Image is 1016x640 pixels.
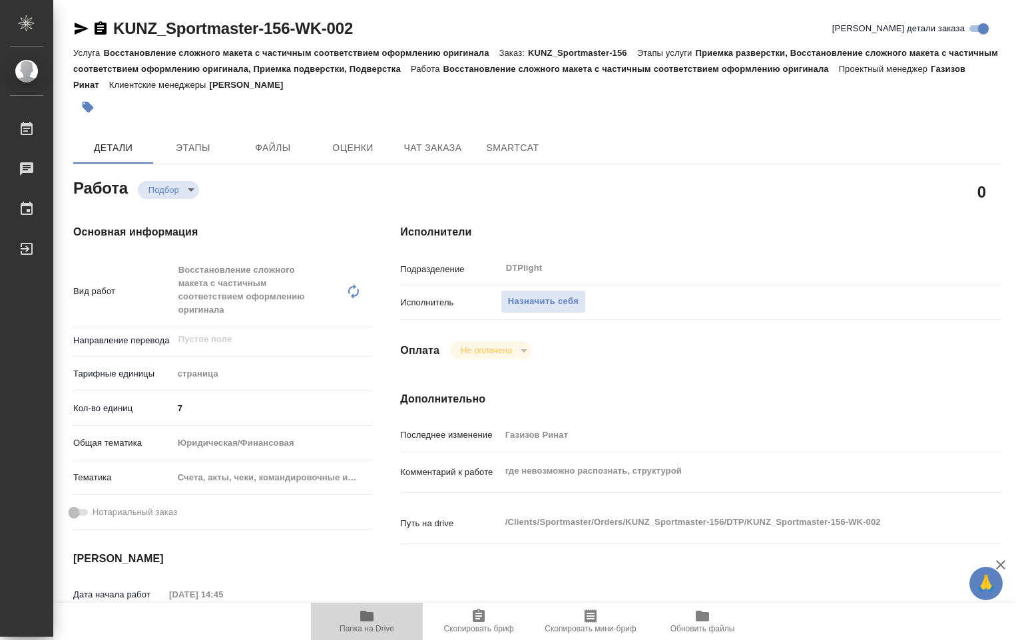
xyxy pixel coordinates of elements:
[457,345,516,356] button: Не оплачена
[164,585,281,604] input: Пустое поле
[400,224,1001,240] h4: Исполнители
[109,80,210,90] p: Клиентские менеджеры
[400,263,500,276] p: Подразделение
[977,180,986,203] h2: 0
[210,80,294,90] p: [PERSON_NAME]
[73,436,173,450] p: Общая тематика
[499,48,528,58] p: Заказ:
[93,21,109,37] button: Скопировать ссылку
[401,140,465,156] span: Чат заказа
[73,224,347,240] h4: Основная информация
[501,511,951,534] textarea: /Clients/Sportmaster/Orders/KUNZ_Sportmaster-156/DTP/KUNZ_Sportmaster-156-WK-002
[411,64,443,74] p: Работа
[501,460,951,482] textarea: где невозможно распознать, структурой
[443,64,839,74] p: Восстановление сложного макета с частичным соответствием оформлению оригинала
[670,624,735,633] span: Обновить файлы
[832,22,965,35] span: [PERSON_NAME] детали заказа
[501,425,951,444] input: Пустое поле
[969,567,1003,600] button: 🙏
[400,517,500,530] p: Путь на drive
[73,92,103,122] button: Добавить тэг
[113,19,353,37] a: KUNZ_Sportmaster-156-WK-002
[73,175,128,199] h2: Работа
[173,363,373,385] div: страница
[173,399,373,418] input: ✎ Введи что-нибудь
[975,569,997,597] span: 🙏
[535,603,646,640] button: Скопировать мини-бриф
[646,603,758,640] button: Обновить файлы
[73,334,173,347] p: Направление перевода
[173,466,373,489] div: Счета, акты, чеки, командировочные и таможенные документы
[501,290,586,313] button: Назначить себя
[508,294,579,309] span: Назначить себя
[138,181,199,199] div: Подбор
[637,48,696,58] p: Этапы услуги
[241,140,305,156] span: Файлы
[144,184,183,196] button: Подбор
[450,341,532,359] div: Подбор
[73,402,173,415] p: Кол-во единиц
[177,331,342,347] input: Пустое поле
[93,506,177,519] span: Нотариальный заказ
[321,140,385,156] span: Оценки
[400,466,500,479] p: Комментарий к работе
[73,48,103,58] p: Услуга
[400,391,1001,407] h4: Дополнительно
[73,551,347,567] h4: [PERSON_NAME]
[73,367,173,381] p: Тарифные единицы
[423,603,535,640] button: Скопировать бриф
[73,21,89,37] button: Скопировать ссылку для ЯМессенджера
[173,432,373,454] div: Юридическая/Финансовая
[400,296,500,309] p: Исполнитель
[161,140,225,156] span: Этапы
[443,624,513,633] span: Скопировать бриф
[73,588,164,601] p: Дата начала работ
[73,285,173,298] p: Вид работ
[73,471,173,484] p: Тематика
[340,624,394,633] span: Папка на Drive
[481,140,545,156] span: SmartCat
[81,140,145,156] span: Детали
[839,64,931,74] p: Проектный менеджер
[400,343,439,359] h4: Оплата
[400,428,500,442] p: Последнее изменение
[545,624,636,633] span: Скопировать мини-бриф
[311,603,423,640] button: Папка на Drive
[103,48,499,58] p: Восстановление сложного макета с частичным соответствием оформлению оригинала
[528,48,637,58] p: KUNZ_Sportmaster-156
